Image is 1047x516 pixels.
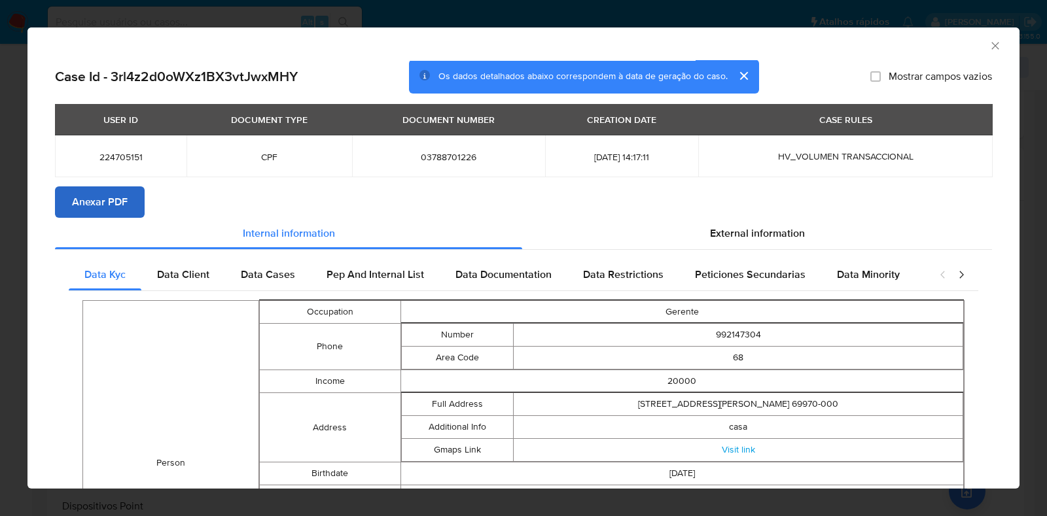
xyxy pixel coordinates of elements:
[96,109,146,131] div: USER ID
[728,60,759,92] button: cerrar
[400,462,964,485] td: [DATE]
[778,150,914,163] span: HV_VOLUMEN TRANSACCIONAL
[400,370,964,393] td: 20000
[514,347,963,370] td: 68
[837,267,900,282] span: Data Minority
[27,27,1020,489] div: closure-recommendation-modal
[401,393,514,416] td: Full Address
[401,324,514,347] td: Number
[514,324,963,347] td: 992147304
[55,186,145,218] button: Anexar PDF
[368,151,529,163] span: 03788701226
[989,39,1001,51] button: Fechar a janela
[811,109,880,131] div: CASE RULES
[243,226,335,241] span: Internal information
[561,151,682,163] span: [DATE] 14:17:11
[260,393,400,462] td: Address
[401,347,514,370] td: Area Code
[157,267,209,282] span: Data Client
[889,70,992,83] span: Mostrar campos vazios
[583,267,664,282] span: Data Restrictions
[514,416,963,439] td: casa
[55,218,992,249] div: Detailed info
[438,70,728,83] span: Os dados detalhados abaixo correspondem à data de geração do caso.
[241,267,295,282] span: Data Cases
[327,267,424,282] span: Pep And Internal List
[260,301,400,324] td: Occupation
[579,109,664,131] div: CREATION DATE
[202,151,336,163] span: CPF
[69,259,926,290] div: Detailed internal info
[710,226,805,241] span: External information
[223,109,315,131] div: DOCUMENT TYPE
[260,462,400,485] td: Birthdate
[71,151,171,163] span: 224705151
[260,485,400,508] td: Nationality
[260,370,400,393] td: Income
[695,267,806,282] span: Peticiones Secundarias
[722,443,755,456] a: Visit link
[395,109,503,131] div: DOCUMENT NUMBER
[260,324,400,370] td: Phone
[514,393,963,416] td: [STREET_ADDRESS][PERSON_NAME] 69970-000
[401,416,514,439] td: Additional Info
[84,267,126,282] span: Data Kyc
[400,301,964,324] td: Gerente
[401,439,514,462] td: Gmaps Link
[870,71,881,82] input: Mostrar campos vazios
[400,485,964,508] td: BR
[72,188,128,216] span: Anexar PDF
[55,68,298,85] h2: Case Id - 3rl4z2d0oWXz1BX3vtJwxMHY
[455,267,552,282] span: Data Documentation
